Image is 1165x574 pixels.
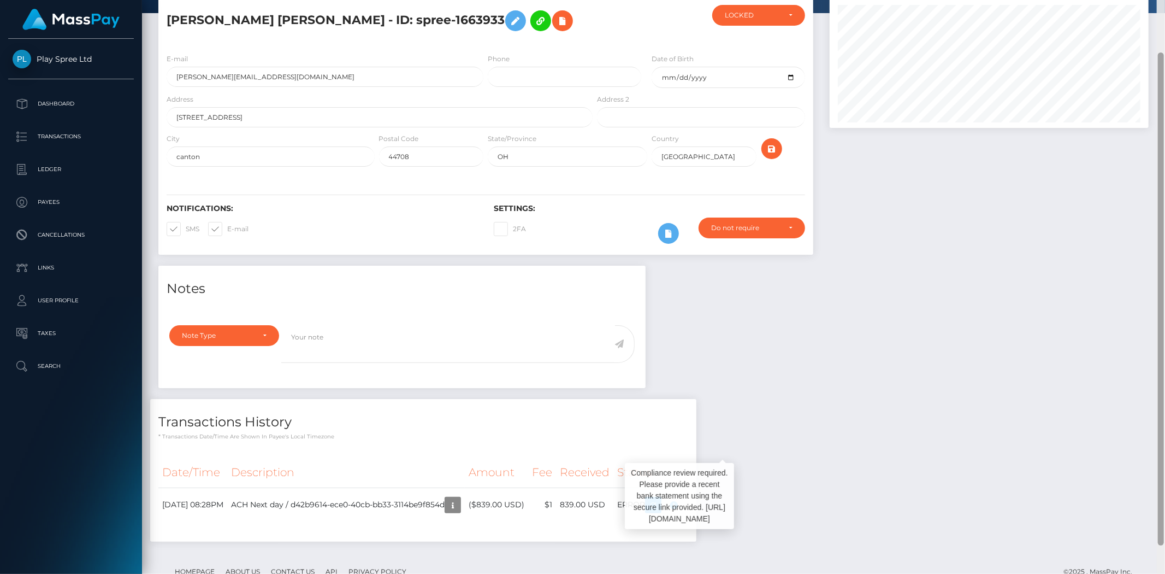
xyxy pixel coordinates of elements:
[167,222,199,236] label: SMS
[613,458,688,488] th: Status
[494,204,805,213] h6: Settings:
[13,50,31,68] img: Play Spree Ltd
[158,488,227,522] td: [DATE] 08:28PM
[13,161,129,178] p: Ledger
[227,488,465,522] td: ACH Next day / d42b9614-ece0-40cb-bb33-3114be9f854d
[8,189,134,216] a: Payees
[8,221,134,249] a: Cancellations
[13,292,129,309] p: User Profile
[699,218,805,238] button: Do not require
[167,5,587,37] h5: [PERSON_NAME] [PERSON_NAME] - ID: spree-1663933
[158,432,688,441] p: * Transactions date/time are shown in payee's local timezone
[711,224,780,232] div: Do not require
[8,254,134,282] a: Links
[167,134,180,144] label: City
[613,488,688,522] td: ERROR
[528,458,556,488] th: Fee
[8,123,134,150] a: Transactions
[488,134,536,144] label: State/Province
[625,463,734,529] div: Compliance review required. Please provide a recent bank statement using the secure link provided...
[597,95,629,104] label: Address 2
[13,227,129,243] p: Cancellations
[13,358,129,374] p: Search
[169,325,279,346] button: Note Type
[13,96,129,112] p: Dashboard
[379,134,419,144] label: Postal Code
[8,156,134,183] a: Ledger
[182,331,254,340] div: Note Type
[13,128,129,145] p: Transactions
[465,488,528,522] td: ($839.00 USD)
[167,204,477,213] h6: Notifications:
[227,458,465,488] th: Description
[8,353,134,380] a: Search
[158,413,688,432] h4: Transactions History
[158,458,227,488] th: Date/Time
[652,54,694,64] label: Date of Birth
[13,194,129,210] p: Payees
[8,287,134,314] a: User Profile
[465,458,528,488] th: Amount
[167,95,193,104] label: Address
[22,9,120,30] img: MassPay Logo
[488,54,510,64] label: Phone
[528,488,556,522] td: $1
[556,458,613,488] th: Received
[167,279,637,298] h4: Notes
[725,11,780,20] div: LOCKED
[208,222,249,236] label: E-mail
[8,90,134,118] a: Dashboard
[167,54,188,64] label: E-mail
[13,260,129,276] p: Links
[712,5,805,26] button: LOCKED
[652,134,679,144] label: Country
[556,488,613,522] td: 839.00 USD
[8,320,134,347] a: Taxes
[13,325,129,342] p: Taxes
[494,222,526,236] label: 2FA
[8,54,134,64] span: Play Spree Ltd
